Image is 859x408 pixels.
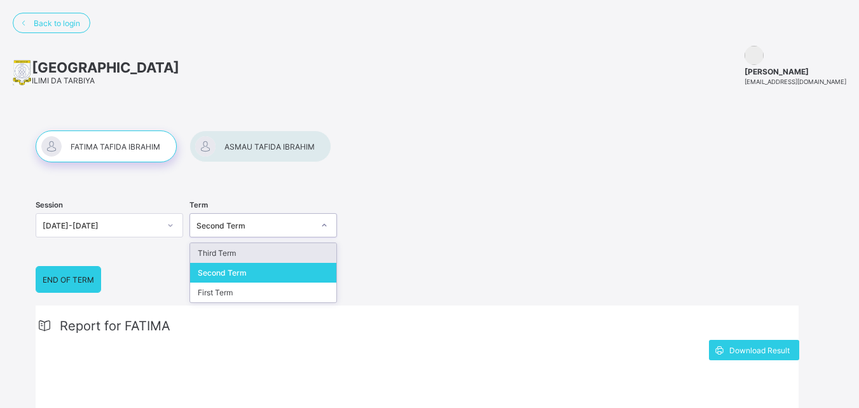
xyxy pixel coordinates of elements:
[745,78,846,85] span: [EMAIL_ADDRESS][DOMAIN_NAME]
[34,18,80,28] span: Back to login
[32,59,179,76] span: [GEOGRAPHIC_DATA]
[60,318,170,334] span: Report for FATIMA
[196,221,313,230] div: Second Term
[190,263,336,283] div: Second Term
[190,283,336,302] div: First Term
[43,275,94,285] span: END OF TERM
[729,346,790,355] span: Download Result
[745,67,846,76] span: [PERSON_NAME]
[190,243,336,263] div: Third Term
[13,60,32,85] img: School logo
[43,221,160,230] div: [DATE]-[DATE]
[32,76,95,85] span: ILIMI DA TARBIYA
[189,200,208,209] span: Term
[36,200,63,209] span: Session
